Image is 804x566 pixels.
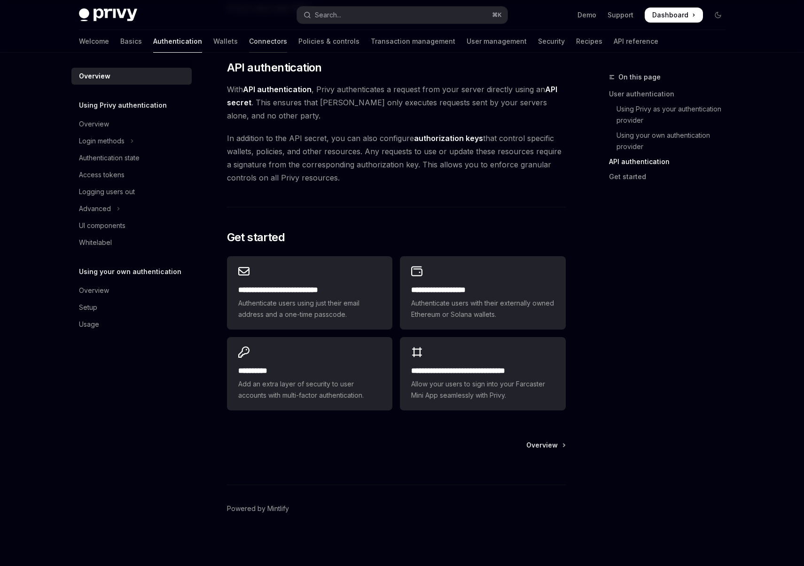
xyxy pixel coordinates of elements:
[576,30,602,53] a: Recipes
[645,8,703,23] a: Dashboard
[120,30,142,53] a: Basics
[298,30,359,53] a: Policies & controls
[609,128,733,154] a: Using your own authentication provider
[411,298,554,320] span: Authenticate users with their externally owned Ethereum or Solana wallets.
[79,285,109,296] div: Overview
[79,135,125,147] div: Login methods
[79,237,112,248] div: Whitelabel
[79,8,137,22] img: dark logo
[71,116,192,133] a: Overview
[414,134,483,143] strong: authorization keys
[227,230,285,245] span: Get started
[238,378,381,401] span: Add an extra layer of security to user accounts with multi-factor authentication.
[243,85,312,94] strong: API authentication
[71,316,192,333] a: Usage
[71,166,192,183] a: Access tokens
[538,30,565,53] a: Security
[227,60,322,75] span: API authentication
[609,154,733,169] a: API authentication
[79,152,140,164] div: Authentication state
[71,282,192,299] a: Overview
[71,149,192,166] a: Authentication state
[614,30,658,53] a: API reference
[79,220,125,231] div: UI components
[227,504,289,513] a: Powered by Mintlify
[79,30,109,53] a: Welcome
[71,234,192,251] a: Whitelabel
[608,10,633,20] a: Support
[609,102,733,128] a: Using Privy as your authentication provider
[652,10,688,20] span: Dashboard
[227,132,566,184] span: In addition to the API secret, you can also configure that control specific wallets, policies, an...
[71,183,192,200] a: Logging users out
[526,440,565,450] a: Overview
[227,337,392,410] a: **** *****Add an extra layer of security to user accounts with multi-factor authentication.
[71,299,192,316] a: Setup
[79,100,167,111] h5: Using Privy authentication
[71,68,192,85] a: Overview
[526,440,558,450] span: Overview
[315,9,341,21] div: Search...
[609,169,733,184] a: Get started
[618,71,661,83] span: On this page
[297,7,507,24] button: Open search
[710,8,726,23] button: Toggle dark mode
[238,298,381,320] span: Authenticate users using just their email address and a one-time passcode.
[79,203,111,214] div: Advanced
[227,83,566,122] span: With , Privy authenticates a request from your server directly using an . This ensures that [PERS...
[71,217,192,234] a: UI components
[249,30,287,53] a: Connectors
[492,11,502,19] span: ⌘ K
[153,30,202,53] a: Authentication
[79,186,135,197] div: Logging users out
[71,133,192,149] button: Toggle Login methods section
[79,302,97,313] div: Setup
[79,71,110,82] div: Overview
[79,319,99,330] div: Usage
[609,86,733,102] a: User authentication
[400,256,565,330] a: **** **** **** ****Authenticate users with their externally owned Ethereum or Solana wallets.
[79,169,125,181] div: Access tokens
[79,118,109,130] div: Overview
[578,10,596,20] a: Demo
[411,378,554,401] span: Allow your users to sign into your Farcaster Mini App seamlessly with Privy.
[213,30,238,53] a: Wallets
[467,30,527,53] a: User management
[71,200,192,217] button: Toggle Advanced section
[79,266,181,277] h5: Using your own authentication
[371,30,455,53] a: Transaction management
